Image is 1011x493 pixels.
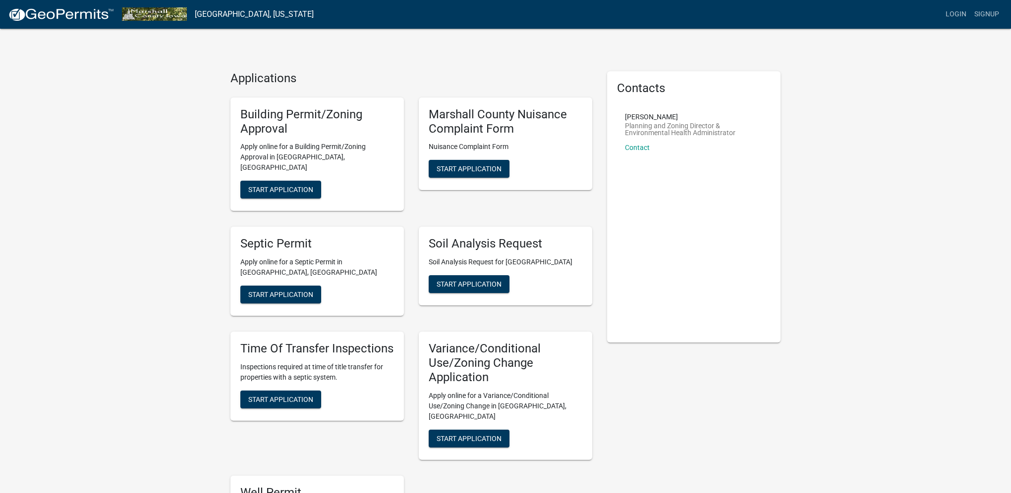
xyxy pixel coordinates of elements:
[248,186,313,194] span: Start Application
[942,5,970,24] a: Login
[970,5,1003,24] a: Signup
[122,7,187,21] img: Marshall County, Iowa
[429,430,509,447] button: Start Application
[429,275,509,293] button: Start Application
[437,434,502,442] span: Start Application
[240,391,321,408] button: Start Application
[240,181,321,198] button: Start Application
[240,142,394,173] p: Apply online for a Building Permit/Zoning Approval in [GEOGRAPHIC_DATA], [GEOGRAPHIC_DATA]
[429,160,509,178] button: Start Application
[240,342,394,356] h5: Time Of Transfer Inspections
[617,81,771,96] h5: Contacts
[429,142,582,152] p: Nuisance Complaint Form
[248,291,313,298] span: Start Application
[625,122,763,136] p: Planning and Zoning Director & Environmental Health Administrator
[429,257,582,267] p: Soil Analysis Request for [GEOGRAPHIC_DATA]
[240,362,394,383] p: Inspections required at time of title transfer for properties with a septic system.
[625,113,763,120] p: [PERSON_NAME]
[429,107,582,136] h5: Marshall County Nuisance Complaint Form
[625,144,650,151] a: Contact
[437,165,502,173] span: Start Application
[437,280,502,288] span: Start Application
[429,342,582,384] h5: Variance/Conditional Use/Zoning Change Application
[429,391,582,422] p: Apply online for a Variance/Conditional Use/Zoning Change in [GEOGRAPHIC_DATA], [GEOGRAPHIC_DATA]
[195,6,314,23] a: [GEOGRAPHIC_DATA], [US_STATE]
[240,286,321,303] button: Start Application
[248,395,313,403] span: Start Application
[240,237,394,251] h5: Septic Permit
[240,257,394,278] p: Apply online for a Septic Permit in [GEOGRAPHIC_DATA], [GEOGRAPHIC_DATA]
[429,237,582,251] h5: Soil Analysis Request
[230,71,592,86] h4: Applications
[240,107,394,136] h5: Building Permit/Zoning Approval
